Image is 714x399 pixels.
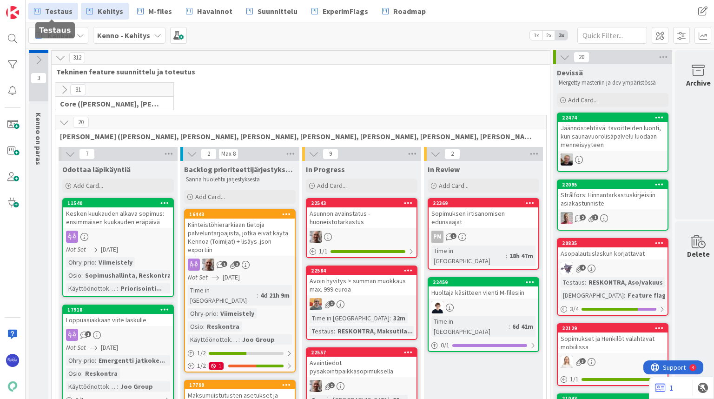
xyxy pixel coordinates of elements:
div: 22369 [433,200,538,206]
div: 22543 [307,199,416,207]
span: Kenno on paras [34,113,43,165]
a: 20835Asopalautuslaskun korjattavatLMTestaus:RESKONTRA, Aso/vakuus[DEMOGRAPHIC_DATA]:Feature flag3/4 [557,238,668,316]
span: 9 [323,148,338,160]
span: 1x [530,31,542,40]
div: 22474 [558,113,668,122]
div: Delete [687,248,710,259]
img: avatar [6,380,19,393]
span: 7 [79,148,95,160]
div: 1 [209,362,224,370]
span: 1 [329,382,335,388]
span: 3 [580,358,586,364]
div: 22095 [558,180,668,189]
div: 22459Huoltaja käsitteen vienti M-filesiin [429,278,538,299]
span: Halti (Sebastian, VilleH, Riikka, Antti, MikkoV, PetriH, PetriM) [60,132,535,141]
div: 11540Kesken kuukauden alkava sopimus: ensimmäisen kuukauden eräpäivä [63,199,173,228]
span: : [203,321,205,332]
img: LM [561,262,573,274]
span: Backlog prioriteettijärjestyksessä (Halti) [184,165,296,174]
span: : [81,368,83,379]
span: : [257,290,258,300]
img: VH [310,231,322,243]
div: 17918Loppuasiakkaan viite laskulle [63,306,173,326]
a: 22095Strålfors: Hinnantarkastuskirjeisiin asiakastunnisteHJ [557,180,668,231]
div: 32m [391,313,408,323]
div: 22584Avoin hyvitys > summan muokkaus max. 999 euroa [307,266,416,295]
span: Add Card... [568,96,598,104]
span: [DATE] [101,245,118,254]
span: 1 [329,300,335,306]
div: 22474Jäännöstehtävä: tavoitteiden luonti, kun saunavuorolisäpalvelu luodaan menneisyyteen [558,113,668,151]
div: Sopimukset ja Henkilöt valahtavat mobiilissa [558,332,668,353]
div: 11540 [67,200,173,206]
span: 20 [574,52,589,63]
div: Jäännöstehtävä: tavoitteiden luonti, kun saunavuorolisäpalvelu luodaan menneisyyteen [558,122,668,151]
div: 20835Asopalautuslaskun korjattavat [558,239,668,259]
div: RESKONTRA, Maksutila... [335,326,415,336]
i: Not Set [66,343,86,352]
a: 1 [655,382,673,393]
div: Time in [GEOGRAPHIC_DATA] [188,285,257,306]
div: 1/2 [185,347,295,359]
div: [DEMOGRAPHIC_DATA] [561,290,624,300]
div: Osio [66,270,81,280]
img: SL [561,356,573,368]
div: Joo Group [118,381,155,392]
p: Sanna huolehtii järjestyksestä [186,176,294,183]
div: 4 [48,4,51,11]
span: : [117,381,118,392]
div: LM [558,262,668,274]
span: [DATE] [223,273,240,282]
i: Not Set [188,273,208,281]
a: Kehitys [81,3,129,20]
span: Suunnittelu [258,6,297,17]
div: Asunnon avainstatus - huoneistotarkastus [307,207,416,228]
img: BN [310,298,322,310]
span: 3 / 4 [570,304,579,314]
div: Kesken kuukauden alkava sopimus: ensimmäisen kuukauden eräpäivä [63,207,173,228]
span: ExperimFlags [323,6,368,17]
p: Mergetty masteriin ja dev ympäristössä [559,79,667,86]
div: Avoin hyvitys > summan muokkaus max. 999 euroa [307,275,416,295]
span: : [238,334,240,345]
span: : [390,313,391,323]
input: Quick Filter... [577,27,647,44]
div: VH [307,380,416,392]
div: 3/4 [558,303,668,315]
div: 22095 [562,181,668,188]
span: 2 [234,261,240,267]
div: Time in [GEOGRAPHIC_DATA] [310,313,390,323]
span: : [506,251,507,261]
div: 1/1 [558,373,668,385]
img: MT [431,301,443,313]
a: ExperimFlags [306,3,374,20]
div: 17918 [63,306,173,314]
div: Testaus [561,277,585,287]
div: VH [185,259,295,271]
div: 20835 [562,240,668,246]
a: 16443Kiinteistöhierarkiaan tietoja palveluntarjoajista, jotka eivät käytä Kennoa (Toimijat) + lis... [184,209,296,372]
span: Add Card... [73,181,103,190]
span: : [117,283,118,293]
span: Havainnot [197,6,232,17]
div: Joo Group [240,334,277,345]
span: Devissä [557,68,583,77]
div: 11540 [63,199,173,207]
a: Testaus [28,3,78,20]
div: Reskontra [83,368,120,379]
img: VH [202,259,214,271]
div: Käyttöönottokriittisyys [66,381,117,392]
a: 22543Asunnon avainstatus - huoneistotarkastusVH1/1 [306,198,417,258]
div: 4d 21h 9m [258,290,292,300]
div: MT [429,301,538,313]
div: Avaintiedot pysäköintipaikkasopimuksella [307,357,416,377]
div: 22543Asunnon avainstatus - huoneistotarkastus [307,199,416,228]
div: Emergentti jatkoke... [96,355,167,366]
div: 22584 [311,267,416,274]
img: Visit kanbanzone.com [6,6,19,19]
div: Sopimushallinta, Reskontra [83,270,173,280]
span: : [81,270,83,280]
div: Käyttöönottokriittisyys [66,283,117,293]
div: PM [431,231,443,243]
div: Osio [66,368,81,379]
